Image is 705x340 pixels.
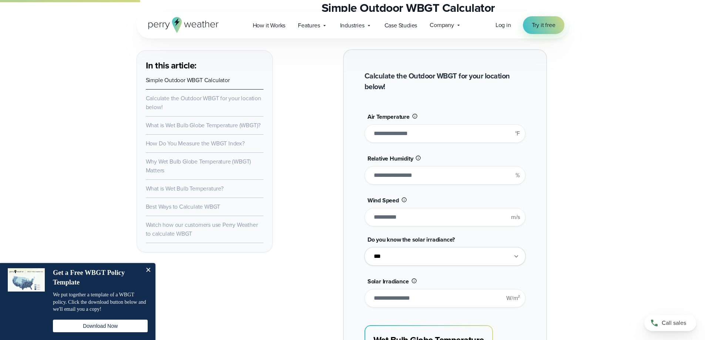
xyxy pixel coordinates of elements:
p: We put together a template of a WBGT policy. Click the download button below and we'll email you ... [53,291,148,313]
span: Industries [340,21,365,30]
a: Log in [496,21,511,30]
span: Case Studies [385,21,417,30]
span: Relative Humidity [367,154,413,163]
a: What is Wet Bulb Globe Temperature (WBGT)? [146,121,261,129]
a: How Do You Measure the WBGT Index? [146,139,245,148]
button: Download Now [53,320,148,332]
span: Features [298,21,320,30]
a: What is Wet Bulb Temperature? [146,184,224,193]
h3: In this article: [146,60,263,71]
a: Why Wet Bulb Globe Temperature (WBGT) Matters [146,157,251,175]
span: Log in [496,21,511,29]
button: Close [141,263,155,278]
span: Air Temperature [367,112,410,121]
a: Best Ways to Calculate WBGT [146,202,221,211]
h2: Calculate the Outdoor WBGT for your location below! [365,71,526,92]
a: Calculate the Outdoor WBGT for your location below! [146,94,261,111]
a: Case Studies [378,18,424,33]
span: Company [430,21,454,30]
h4: Get a Free WBGT Policy Template [53,268,140,287]
span: Try it free [532,21,555,30]
span: Wind Speed [367,196,399,205]
span: How it Works [253,21,286,30]
span: Do you know the solar irradiance? [367,235,455,244]
span: Solar Irradiance [367,277,409,286]
a: How it Works [246,18,292,33]
a: Watch how our customers use Perry Weather to calculate WBGT [146,221,258,238]
span: Call sales [662,319,686,327]
img: dialog featured image [8,268,45,292]
a: Simple Outdoor WBGT Calculator [146,76,230,84]
a: Call sales [644,315,696,331]
a: Try it free [523,16,564,34]
h2: Simple Outdoor WBGT Calculator [322,0,569,15]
